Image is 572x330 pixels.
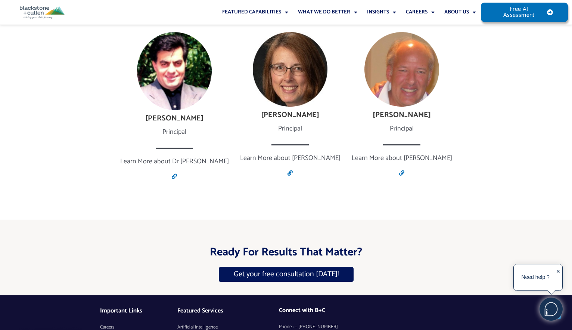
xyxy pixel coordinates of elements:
h4: Featured Services [177,307,279,314]
img: Nabil Ahmed [137,32,212,110]
h4: Connect with B+C [279,307,397,314]
p: Learn More about [PERSON_NAME] [352,153,452,164]
div: ✕ [556,266,560,289]
div: Principal [120,127,229,138]
p: Learn More about [PERSON_NAME] [240,153,341,164]
div: Need help ? [515,265,556,289]
h4: [PERSON_NAME] [352,111,452,120]
p: Learn More about Dr [PERSON_NAME] [120,156,229,167]
a: Ready for Results that Matter? [210,243,362,261]
h4: [PERSON_NAME] [120,114,229,123]
a: Free AI Assessment [481,3,568,22]
span: Get your free consultation [DATE]! [234,271,339,278]
img: Kris Fuehr [253,32,327,107]
a: Get your free consultation [DATE]! [219,267,354,282]
div: Principal [352,123,452,135]
h4: [PERSON_NAME] [240,111,341,120]
div: Principal [240,123,341,135]
img: Bruce Alpert [364,32,439,107]
img: users%2F5SSOSaKfQqXq3cFEnIZRYMEs4ra2%2Fmedia%2Fimages%2F-Bulle%20blanche%20sans%20fond%20%2B%20ma... [540,298,562,320]
h4: Important Links [100,307,177,314]
span: Free AI Assessment [496,6,542,18]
